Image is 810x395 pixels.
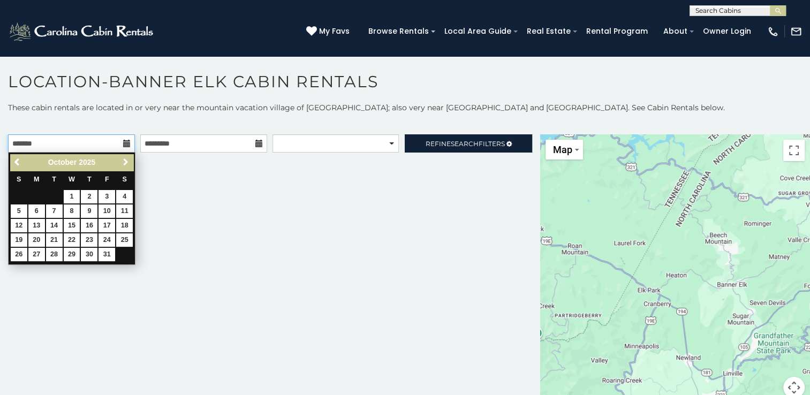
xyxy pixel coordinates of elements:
[28,204,45,218] a: 6
[658,23,693,40] a: About
[767,26,779,37] img: phone-regular-white.png
[439,23,517,40] a: Local Area Guide
[521,23,576,40] a: Real Estate
[17,176,21,183] span: Sunday
[52,176,56,183] span: Tuesday
[81,248,97,261] a: 30
[46,219,63,232] a: 14
[99,204,115,218] a: 10
[81,190,97,203] a: 2
[64,204,80,218] a: 8
[81,219,97,232] a: 16
[581,23,653,40] a: Rental Program
[64,248,80,261] a: 29
[790,26,802,37] img: mail-regular-white.png
[122,158,130,166] span: Next
[13,158,22,166] span: Previous
[48,158,77,166] span: October
[553,144,572,155] span: Map
[28,233,45,247] a: 20
[119,156,132,169] a: Next
[546,140,583,159] button: Change map style
[79,158,95,166] span: 2025
[11,248,27,261] a: 26
[11,204,27,218] a: 5
[783,140,805,161] button: Toggle fullscreen view
[116,204,133,218] a: 11
[81,204,97,218] a: 9
[99,219,115,232] a: 17
[99,233,115,247] a: 24
[11,219,27,232] a: 12
[34,176,40,183] span: Monday
[405,134,532,153] a: RefineSearchFilters
[116,233,133,247] a: 25
[99,190,115,203] a: 3
[116,190,133,203] a: 4
[116,219,133,232] a: 18
[698,23,756,40] a: Owner Login
[426,140,505,148] span: Refine Filters
[64,219,80,232] a: 15
[81,233,97,247] a: 23
[28,219,45,232] a: 13
[11,233,27,247] a: 19
[46,248,63,261] a: 28
[363,23,434,40] a: Browse Rentals
[451,140,479,148] span: Search
[64,190,80,203] a: 1
[87,176,92,183] span: Thursday
[319,26,350,37] span: My Favs
[306,26,352,37] a: My Favs
[123,176,127,183] span: Saturday
[46,204,63,218] a: 7
[46,233,63,247] a: 21
[99,248,115,261] a: 31
[69,176,75,183] span: Wednesday
[28,248,45,261] a: 27
[105,176,109,183] span: Friday
[11,156,25,169] a: Previous
[8,21,156,42] img: White-1-2.png
[64,233,80,247] a: 22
